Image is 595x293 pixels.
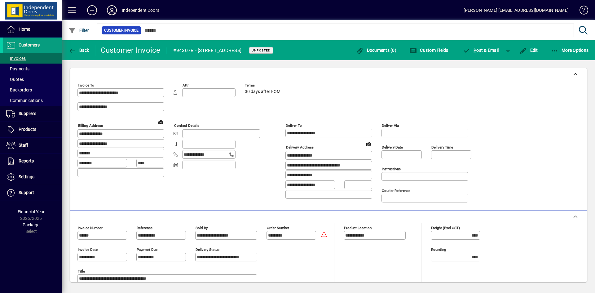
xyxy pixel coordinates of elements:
[463,48,499,53] span: ost & Email
[474,48,476,53] span: P
[19,42,40,47] span: Customers
[156,117,166,127] a: View on map
[408,45,450,56] button: Custom Fields
[67,25,91,36] button: Filter
[78,226,103,230] mat-label: Invoice number
[19,111,36,116] span: Suppliers
[3,138,62,153] a: Staff
[82,5,102,16] button: Add
[18,209,45,214] span: Financial Year
[6,66,29,71] span: Payments
[286,123,302,128] mat-label: Deliver To
[101,45,161,55] div: Customer Invoice
[551,48,589,53] span: More Options
[3,74,62,85] a: Quotes
[19,174,34,179] span: Settings
[68,28,89,33] span: Filter
[382,189,410,193] mat-label: Courier Reference
[122,5,159,15] div: Independent Doors
[78,269,85,273] mat-label: Title
[6,77,24,82] span: Quotes
[382,123,399,128] mat-label: Deliver via
[183,83,189,87] mat-label: Attn
[431,145,453,149] mat-label: Delivery time
[19,27,30,32] span: Home
[245,83,282,87] span: Terms
[196,247,219,252] mat-label: Delivery status
[19,143,28,148] span: Staff
[549,45,590,56] button: More Options
[356,48,396,53] span: Documents (0)
[3,64,62,74] a: Payments
[252,48,271,52] span: Unposted
[19,158,34,163] span: Reports
[460,45,502,56] button: Post & Email
[575,1,587,21] a: Knowledge Base
[3,22,62,37] a: Home
[137,247,157,252] mat-label: Payment due
[3,85,62,95] a: Backorders
[382,145,403,149] mat-label: Delivery date
[519,48,538,53] span: Edit
[6,98,43,103] span: Communications
[3,53,62,64] a: Invoices
[431,226,460,230] mat-label: Freight (excl GST)
[344,226,372,230] mat-label: Product location
[67,45,91,56] button: Back
[267,226,289,230] mat-label: Order number
[104,27,139,33] span: Customer Invoice
[409,48,448,53] span: Custom Fields
[196,226,208,230] mat-label: Sold by
[518,45,540,56] button: Edit
[3,106,62,122] a: Suppliers
[3,153,62,169] a: Reports
[78,83,94,87] mat-label: Invoice To
[78,247,98,252] mat-label: Invoice date
[382,167,401,171] mat-label: Instructions
[3,185,62,201] a: Support
[464,5,569,15] div: [PERSON_NAME] [EMAIL_ADDRESS][DOMAIN_NAME]
[102,5,122,16] button: Profile
[431,247,446,252] mat-label: Rounding
[364,139,374,149] a: View on map
[62,45,96,56] app-page-header-button: Back
[173,46,242,55] div: #94307B - [STREET_ADDRESS]
[6,56,26,61] span: Invoices
[6,87,32,92] span: Backorders
[3,95,62,106] a: Communications
[3,122,62,137] a: Products
[23,222,39,227] span: Package
[19,127,36,132] span: Products
[355,45,398,56] button: Documents (0)
[3,169,62,185] a: Settings
[245,89,280,94] span: 30 days after EOM
[19,190,34,195] span: Support
[137,226,152,230] mat-label: Reference
[68,48,89,53] span: Back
